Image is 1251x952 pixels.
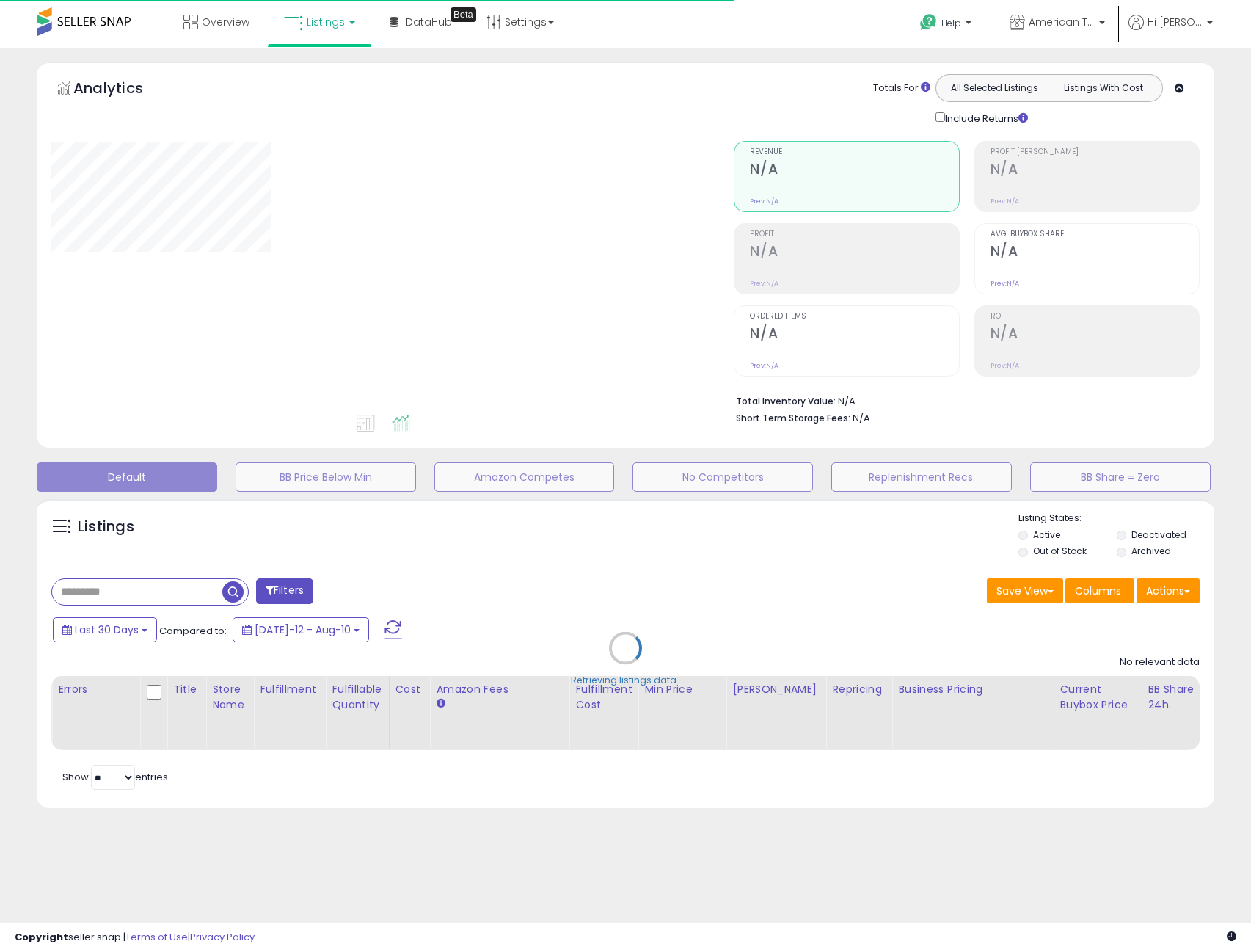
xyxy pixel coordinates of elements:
[873,81,930,95] div: Totals For
[991,361,1019,370] small: Prev: N/A
[451,7,476,22] div: Tooltip anchor
[307,15,345,29] span: Listings
[37,462,217,492] button: Default
[908,2,986,48] a: Help
[941,17,961,29] span: Help
[991,325,1199,345] h2: N/A
[853,411,870,425] span: N/A
[750,361,778,370] small: Prev: N/A
[991,313,1199,321] span: ROI
[924,109,1046,126] div: Include Returns
[736,391,1189,409] li: N/A
[406,15,452,29] span: DataHub
[750,230,958,239] span: Profit
[736,412,850,424] b: Short Term Storage Fees:
[750,325,958,345] h2: N/A
[991,197,1019,206] small: Prev: N/A
[1148,15,1203,29] span: Hi [PERSON_NAME]
[1029,15,1095,29] span: American Telecom Headquarters
[991,243,1199,263] h2: N/A
[1128,15,1213,48] a: Hi [PERSON_NAME]
[750,279,778,288] small: Prev: N/A
[750,148,958,156] span: Revenue
[73,78,172,102] h5: Analytics
[632,462,813,492] button: No Competitors
[736,395,836,407] b: Total Inventory Value:
[202,15,249,29] span: Overview
[571,674,681,687] div: Retrieving listings data..
[236,462,416,492] button: BB Price Below Min
[831,462,1012,492] button: Replenishment Recs.
[750,197,778,206] small: Prev: N/A
[434,462,615,492] button: Amazon Competes
[750,161,958,181] h2: N/A
[991,279,1019,288] small: Prev: N/A
[1030,462,1211,492] button: BB Share = Zero
[991,148,1199,156] span: Profit [PERSON_NAME]
[919,13,938,32] i: Get Help
[1048,79,1158,98] button: Listings With Cost
[750,313,958,321] span: Ordered Items
[940,79,1049,98] button: All Selected Listings
[991,230,1199,239] span: Avg. Buybox Share
[750,243,958,263] h2: N/A
[991,161,1199,181] h2: N/A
